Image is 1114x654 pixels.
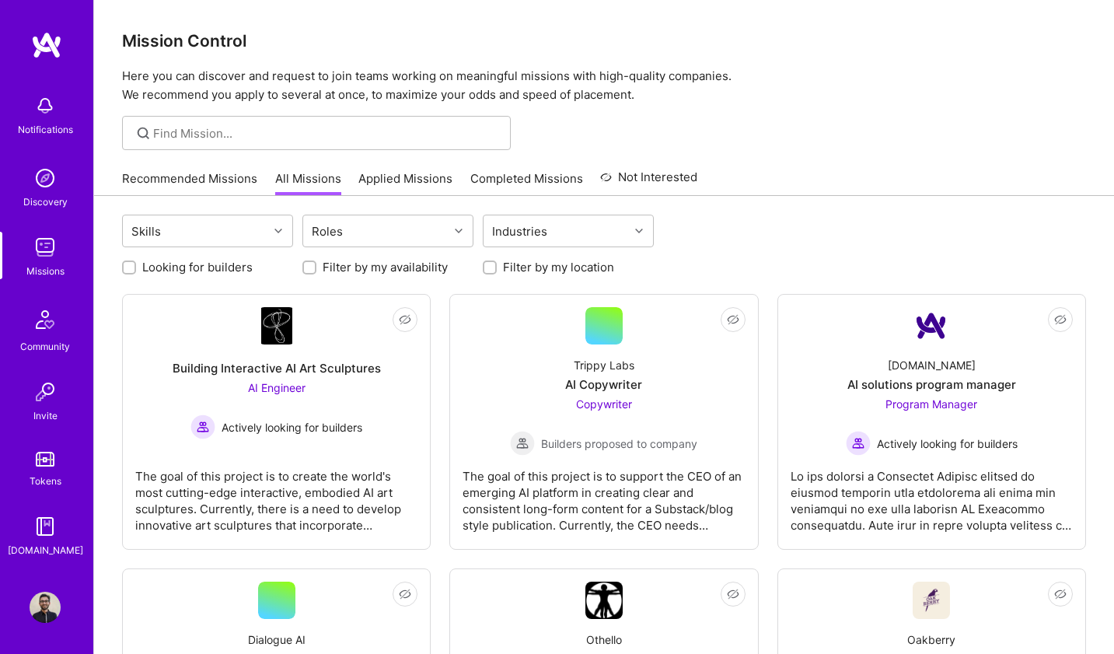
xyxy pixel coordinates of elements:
div: [DOMAIN_NAME] [8,542,83,558]
a: User Avatar [26,592,65,623]
div: Missions [26,263,65,279]
div: Lo ips dolorsi a Consectet Adipisc elitsed do eiusmod temporin utla etdolorema ali enima min veni... [791,456,1073,533]
i: icon Chevron [635,227,643,235]
img: Invite [30,376,61,407]
img: Company Logo [913,582,950,619]
a: Trippy LabsAI CopywriterCopywriter Builders proposed to companyBuilders proposed to companyThe go... [463,307,745,537]
span: Copywriter [576,397,632,411]
img: Actively looking for builders [190,414,215,439]
a: All Missions [275,170,341,196]
i: icon EyeClosed [399,588,411,600]
img: Builders proposed to company [510,431,535,456]
input: Find Mission... [153,125,499,142]
div: Tokens [30,473,61,489]
div: Industries [488,220,551,243]
img: Company Logo [913,307,950,344]
div: Notifications [18,121,73,138]
img: discovery [30,163,61,194]
a: Completed Missions [470,170,583,196]
img: User Avatar [30,592,61,623]
i: icon Chevron [455,227,463,235]
div: AI Copywriter [565,376,642,393]
img: Actively looking for builders [846,431,871,456]
img: teamwork [30,232,61,263]
div: Building Interactive AI Art Sculptures [173,360,381,376]
span: Builders proposed to company [541,435,697,452]
a: Applied Missions [358,170,452,196]
a: Not Interested [600,168,697,196]
img: Company Logo [261,307,292,344]
a: Company Logo[DOMAIN_NAME]AI solutions program managerProgram Manager Actively looking for builder... [791,307,1073,537]
div: Skills [127,220,165,243]
a: Company LogoBuilding Interactive AI Art SculpturesAI Engineer Actively looking for buildersActive... [135,307,417,537]
div: The goal of this project is to create the world's most cutting-edge interactive, embodied AI art ... [135,456,417,533]
img: Company Logo [585,582,623,619]
span: AI Engineer [248,381,306,394]
label: Filter by my availability [323,259,448,275]
span: Actively looking for builders [222,419,362,435]
h3: Mission Control [122,31,1086,51]
img: tokens [36,452,54,467]
i: icon EyeClosed [1054,313,1067,326]
div: AI solutions program manager [847,376,1016,393]
div: Oakberry [907,631,955,648]
div: Invite [33,407,58,424]
div: Roles [308,220,347,243]
div: Community [20,338,70,355]
i: icon EyeClosed [727,313,739,326]
a: Recommended Missions [122,170,257,196]
img: Community [26,301,64,338]
i: icon EyeClosed [727,588,739,600]
div: Dialogue AI [248,631,306,648]
p: Here you can discover and request to join teams working on meaningful missions with high-quality ... [122,67,1086,104]
div: The goal of this project is to support the CEO of an emerging AI platform in creating clear and c... [463,456,745,533]
div: Othello [586,631,622,648]
img: logo [31,31,62,59]
i: icon Chevron [274,227,282,235]
i: icon EyeClosed [399,313,411,326]
div: [DOMAIN_NAME] [888,357,976,373]
label: Filter by my location [503,259,614,275]
span: Program Manager [885,397,977,411]
img: guide book [30,511,61,542]
label: Looking for builders [142,259,253,275]
div: Discovery [23,194,68,210]
div: Trippy Labs [574,357,634,373]
span: Actively looking for builders [877,435,1018,452]
i: icon SearchGrey [134,124,152,142]
i: icon EyeClosed [1054,588,1067,600]
img: bell [30,90,61,121]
